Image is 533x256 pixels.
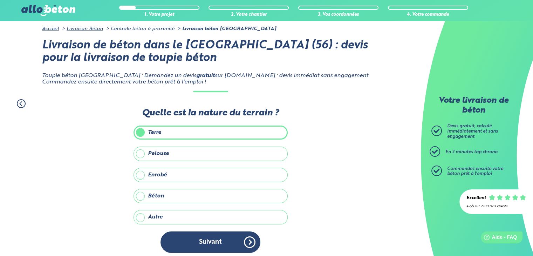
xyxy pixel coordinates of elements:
h1: Livraison de béton dans le [GEOGRAPHIC_DATA] (56) : devis pour la livraison de toupie béton [42,39,379,65]
iframe: Help widget launcher [471,229,525,248]
div: 2. Votre chantier [209,12,289,18]
a: Livraison Béton [67,26,103,31]
strong: gratuit [196,73,215,79]
label: Quelle est la nature du terrain ? [134,108,288,118]
label: Autre [134,210,288,224]
div: 3. Vos coordonnées [298,12,378,18]
li: Centrale béton à proximité [104,26,175,32]
button: Suivant [160,231,260,253]
img: allobéton [21,5,75,16]
label: Enrobé [134,168,288,182]
p: Toupie béton [GEOGRAPHIC_DATA] : Demandez un devis sur [DOMAIN_NAME] : devis immédiat sans engage... [42,73,379,86]
label: Béton [134,189,288,203]
label: Pelouse [134,147,288,161]
label: Terre [134,126,288,140]
li: Livraison béton [GEOGRAPHIC_DATA] [176,26,276,32]
div: 1. Votre projet [119,12,199,18]
a: Accueil [42,26,59,31]
div: 4. Votre commande [388,12,468,18]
